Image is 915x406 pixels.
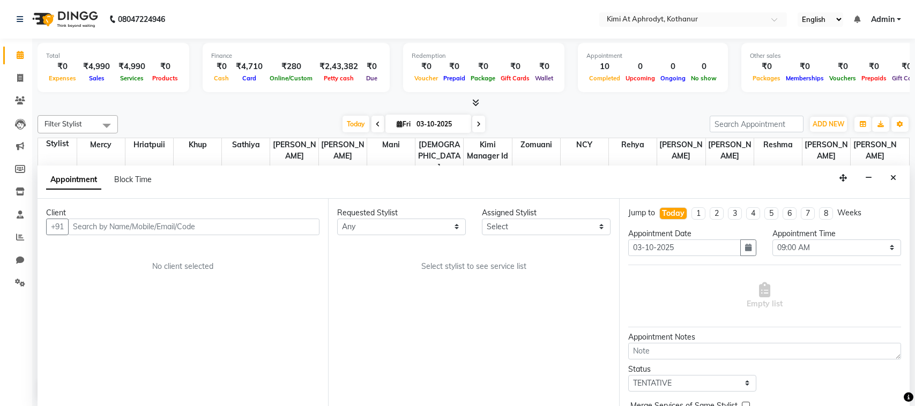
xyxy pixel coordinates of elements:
[362,61,381,73] div: ₹0
[343,116,369,132] span: Today
[628,228,757,239] div: Appointment Date
[586,51,719,61] div: Appointment
[46,61,79,73] div: ₹0
[468,74,498,82] span: Package
[628,239,741,256] input: yyyy-mm-dd
[859,61,889,73] div: ₹0
[482,207,611,219] div: Assigned Stylist
[628,364,757,375] div: Status
[772,228,901,239] div: Appointment Time
[150,61,181,73] div: ₹0
[628,332,901,343] div: Appointment Notes
[827,61,859,73] div: ₹0
[211,61,232,73] div: ₹0
[72,261,294,272] div: No client selected
[412,61,441,73] div: ₹0
[46,207,319,219] div: Client
[114,61,150,73] div: ₹4,990
[68,219,319,235] input: Search by Name/Mobile/Email/Code
[27,4,101,34] img: logo
[415,138,463,174] span: [DEMOGRAPHIC_DATA]
[498,61,532,73] div: ₹0
[222,138,270,152] span: Sathiya
[512,138,560,152] span: Zomuani
[337,207,466,219] div: Requested Stylist
[118,4,165,34] b: 08047224946
[801,207,815,220] li: 7
[810,117,847,132] button: ADD NEW
[46,219,69,235] button: +91
[609,138,657,152] span: Rehya
[710,116,804,132] input: Search Appointment
[532,61,556,73] div: ₹0
[750,61,783,73] div: ₹0
[859,74,889,82] span: Prepaids
[270,138,318,163] span: [PERSON_NAME]
[211,74,232,82] span: Cash
[267,74,315,82] span: Online/Custom
[498,74,532,82] span: Gift Cards
[688,74,719,82] span: No show
[532,74,556,82] span: Wallet
[412,74,441,82] span: Voucher
[319,138,367,163] span: [PERSON_NAME]
[421,261,526,272] span: Select stylist to see service list
[38,138,77,149] div: Stylist
[662,208,685,219] div: Today
[321,74,356,82] span: Petty cash
[117,74,146,82] span: Services
[783,74,827,82] span: Memberships
[561,138,608,152] span: NCY
[586,61,623,73] div: 10
[468,61,498,73] div: ₹0
[86,74,107,82] span: Sales
[658,74,688,82] span: Ongoing
[623,61,658,73] div: 0
[77,138,125,152] span: Mercy
[658,61,688,73] div: 0
[211,51,381,61] div: Finance
[837,207,861,219] div: Weeks
[851,138,899,163] span: [PERSON_NAME]
[728,207,742,220] li: 3
[886,170,901,186] button: Close
[819,207,833,220] li: 8
[628,207,655,219] div: Jump to
[813,120,844,128] span: ADD NEW
[710,207,724,220] li: 2
[691,207,705,220] li: 1
[827,74,859,82] span: Vouchers
[623,74,658,82] span: Upcoming
[363,74,380,82] span: Due
[746,207,760,220] li: 4
[174,138,221,152] span: Khup
[413,116,467,132] input: 2025-10-03
[79,61,114,73] div: ₹4,990
[114,175,152,184] span: Block Time
[44,119,82,128] span: Filter Stylist
[267,61,315,73] div: ₹280
[657,138,705,163] span: [PERSON_NAME]
[754,138,802,152] span: Reshma
[871,14,895,25] span: Admin
[802,138,850,163] span: [PERSON_NAME]
[764,207,778,220] li: 5
[706,138,754,163] span: [PERSON_NAME]
[232,61,267,73] div: ₹4,710
[783,207,797,220] li: 6
[125,138,173,152] span: Hriatpuii
[46,51,181,61] div: Total
[412,51,556,61] div: Redemption
[464,138,511,163] span: Kimi manager id
[394,120,413,128] span: Fri
[441,74,468,82] span: Prepaid
[441,61,468,73] div: ₹0
[367,138,415,152] span: Mani
[46,74,79,82] span: Expenses
[747,282,783,310] span: Empty list
[240,74,259,82] span: Card
[586,74,623,82] span: Completed
[150,74,181,82] span: Products
[783,61,827,73] div: ₹0
[750,74,783,82] span: Packages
